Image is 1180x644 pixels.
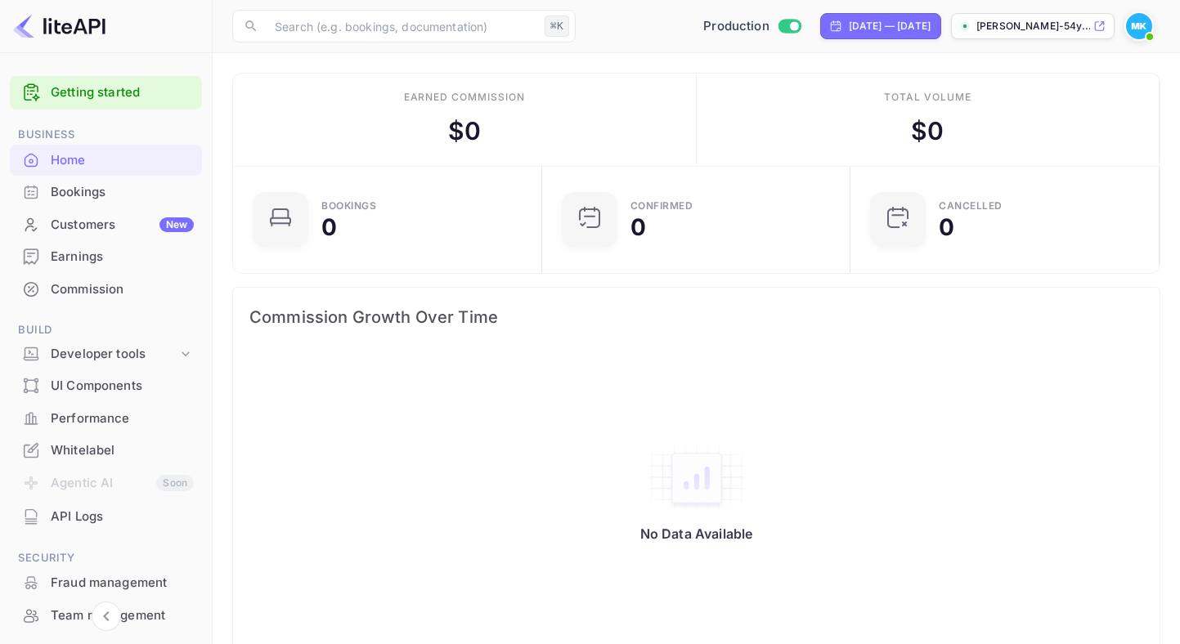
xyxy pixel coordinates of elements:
[10,241,202,271] a: Earnings
[10,145,202,175] a: Home
[10,209,202,241] div: CustomersNew
[51,409,194,428] div: Performance
[51,508,194,526] div: API Logs
[265,10,538,42] input: Search (e.g. bookings, documentation)
[1126,13,1152,39] img: Michelle Krogmeier
[884,90,971,105] div: Total volume
[51,441,194,460] div: Whitelabel
[10,274,202,306] div: Commission
[976,19,1090,34] p: [PERSON_NAME]-54y...
[10,600,202,632] div: Team management
[939,216,954,239] div: 0
[13,13,105,39] img: LiteAPI logo
[911,113,944,150] div: $ 0
[10,274,202,304] a: Commission
[159,217,194,232] div: New
[545,16,569,37] div: ⌘K
[249,304,1143,330] span: Commission Growth Over Time
[10,76,202,110] div: Getting started
[404,90,525,105] div: Earned commission
[51,345,177,364] div: Developer tools
[10,209,202,239] a: CustomersNew
[820,13,941,39] div: Click to change the date range period
[10,435,202,465] a: Whitelabel
[10,340,202,369] div: Developer tools
[51,248,194,266] div: Earnings
[10,501,202,533] div: API Logs
[10,145,202,177] div: Home
[10,501,202,531] a: API Logs
[10,126,202,144] span: Business
[10,177,202,207] a: Bookings
[630,201,693,211] div: Confirmed
[648,444,746,512] img: empty-state-table2.svg
[10,403,202,435] div: Performance
[10,549,202,567] span: Security
[51,151,194,170] div: Home
[448,113,481,150] div: $ 0
[10,567,202,597] a: Fraud management
[92,602,121,631] button: Collapse navigation
[630,216,646,239] div: 0
[51,183,194,202] div: Bookings
[51,377,194,396] div: UI Components
[697,17,807,36] div: Switch to Sandbox mode
[51,606,194,625] div: Team management
[51,574,194,593] div: Fraud management
[10,600,202,630] a: Team management
[10,370,202,400] a: UI Components
[321,216,337,239] div: 0
[849,19,931,34] div: [DATE] — [DATE]
[10,567,202,599] div: Fraud management
[10,435,202,467] div: Whitelabel
[10,403,202,433] a: Performance
[10,177,202,208] div: Bookings
[51,216,194,235] div: Customers
[10,370,202,402] div: UI Components
[10,321,202,339] span: Build
[51,280,194,299] div: Commission
[939,201,1003,211] div: CANCELLED
[321,201,376,211] div: Bookings
[10,241,202,273] div: Earnings
[640,525,753,542] p: No Data Available
[51,83,194,102] a: Getting started
[703,17,769,36] span: Production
